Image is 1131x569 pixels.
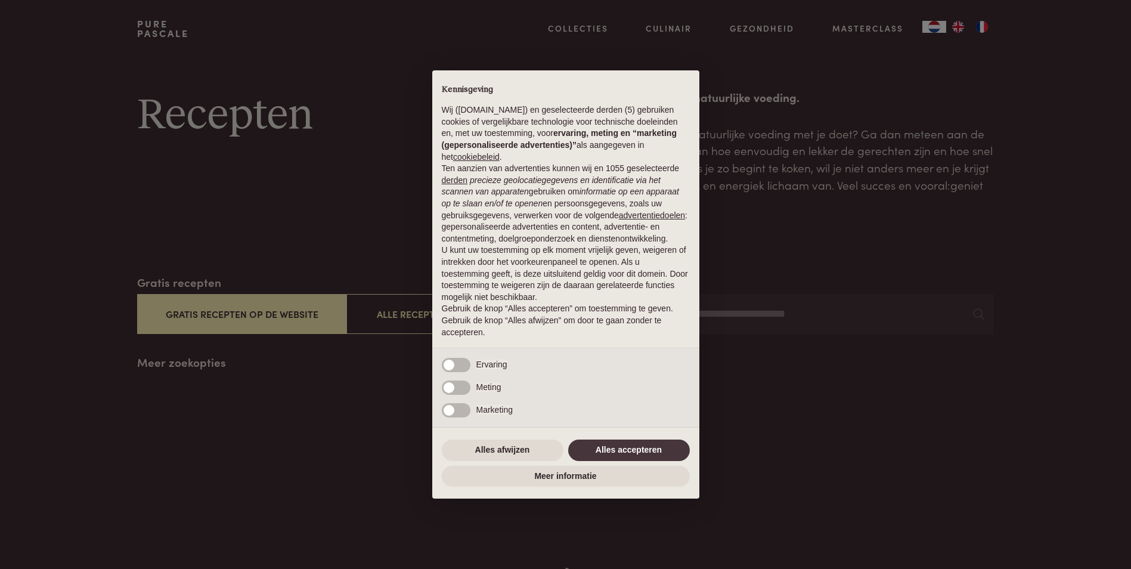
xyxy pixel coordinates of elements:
[476,405,513,415] span: Marketing
[442,466,690,487] button: Meer informatie
[476,382,501,392] span: Meting
[442,440,563,461] button: Alles afwijzen
[619,210,685,222] button: advertentiedoelen
[442,187,680,208] em: informatie op een apparaat op te slaan en/of te openen
[442,175,468,187] button: derden
[442,303,690,338] p: Gebruik de knop “Alles accepteren” om toestemming te geven. Gebruik de knop “Alles afwijzen” om d...
[442,163,690,245] p: Ten aanzien van advertenties kunnen wij en 1055 geselecteerde gebruiken om en persoonsgegevens, z...
[442,128,677,150] strong: ervaring, meting en “marketing (gepersonaliseerde advertenties)”
[453,152,500,162] a: cookiebeleid
[442,104,690,163] p: Wij ([DOMAIN_NAME]) en geselecteerde derden (5) gebruiken cookies of vergelijkbare technologie vo...
[442,85,690,95] h2: Kennisgeving
[568,440,690,461] button: Alles accepteren
[442,175,661,197] em: precieze geolocatiegegevens en identificatie via het scannen van apparaten
[442,245,690,303] p: U kunt uw toestemming op elk moment vrijelijk geven, weigeren of intrekken door het voorkeurenpan...
[476,360,507,369] span: Ervaring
